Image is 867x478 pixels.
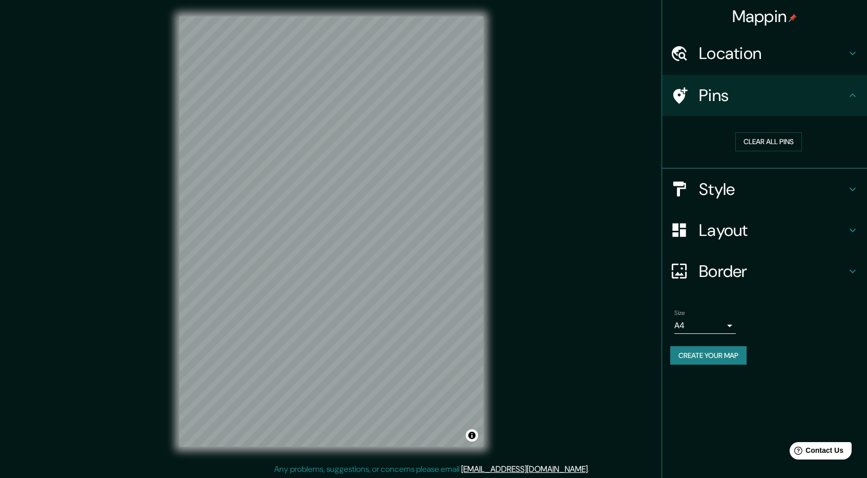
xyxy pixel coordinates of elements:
div: . [589,463,591,475]
div: A4 [674,317,736,334]
h4: Location [699,43,847,64]
button: Clear all pins [735,132,802,151]
div: . [591,463,593,475]
div: Border [662,251,867,292]
button: Create your map [670,346,747,365]
h4: Layout [699,220,847,241]
div: Layout [662,210,867,251]
img: pin-icon.png [789,14,797,22]
div: Location [662,33,867,74]
label: Size [674,308,685,317]
button: Toggle attribution [466,429,478,442]
div: Style [662,169,867,210]
div: Pins [662,75,867,116]
p: Any problems, suggestions, or concerns please email . [274,463,589,475]
a: [EMAIL_ADDRESS][DOMAIN_NAME] [461,464,588,474]
h4: Mappin [732,6,797,27]
iframe: Help widget launcher [776,438,856,467]
h4: Pins [699,85,847,106]
h4: Border [699,261,847,282]
h4: Style [699,179,847,200]
canvas: Map [179,16,483,447]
